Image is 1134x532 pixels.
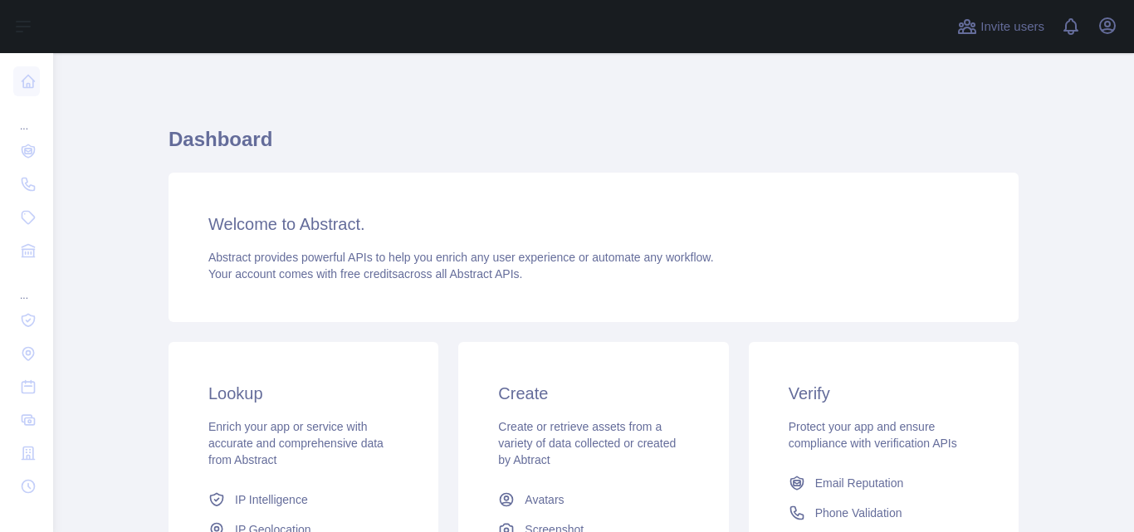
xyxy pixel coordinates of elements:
a: Email Reputation [782,468,985,498]
h3: Verify [789,382,979,405]
span: Invite users [980,17,1044,37]
h3: Welcome to Abstract. [208,212,979,236]
h1: Dashboard [169,126,1019,166]
span: Protect your app and ensure compliance with verification APIs [789,420,957,450]
button: Invite users [954,13,1048,40]
span: Abstract provides powerful APIs to help you enrich any user experience or automate any workflow. [208,251,714,264]
span: Email Reputation [815,475,904,491]
span: Create or retrieve assets from a variety of data collected or created by Abtract [498,420,676,466]
span: IP Intelligence [235,491,308,508]
a: IP Intelligence [202,485,405,515]
a: Avatars [491,485,695,515]
span: Avatars [525,491,564,508]
span: free credits [340,267,398,281]
span: Phone Validation [815,505,902,521]
h3: Lookup [208,382,398,405]
a: Phone Validation [782,498,985,528]
div: ... [13,100,40,133]
span: Enrich your app or service with accurate and comprehensive data from Abstract [208,420,384,466]
div: ... [13,269,40,302]
h3: Create [498,382,688,405]
span: Your account comes with across all Abstract APIs. [208,267,522,281]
